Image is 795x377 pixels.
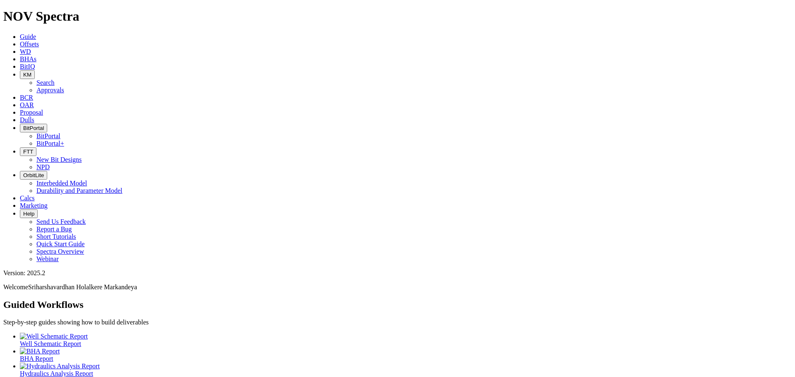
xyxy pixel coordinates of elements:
a: Durability and Parameter Model [36,187,123,194]
a: New Bit Designs [36,156,82,163]
a: Marketing [20,202,48,209]
img: Hydraulics Analysis Report [20,363,100,370]
a: Hydraulics Analysis Report Hydraulics Analysis Report [20,363,792,377]
p: Step-by-step guides showing how to build deliverables [3,319,792,326]
div: Version: 2025.2 [3,269,792,277]
a: Dulls [20,116,34,123]
span: FTT [23,149,33,155]
span: BitPortal [23,125,44,131]
a: Webinar [36,255,59,262]
a: BCR [20,94,33,101]
a: OAR [20,101,34,108]
a: BitPortal+ [36,140,64,147]
a: NPD [36,163,50,170]
a: Short Tutorials [36,233,76,240]
a: Approvals [36,86,64,94]
span: Help [23,211,34,217]
a: Guide [20,33,36,40]
span: KM [23,72,31,78]
a: BitPortal [36,132,60,139]
a: Send Us Feedback [36,218,86,225]
a: Calcs [20,195,35,202]
a: BitIQ [20,63,35,70]
h1: NOV Spectra [3,9,792,24]
a: BHA Report BHA Report [20,348,792,362]
a: Well Schematic Report Well Schematic Report [20,333,792,347]
span: Well Schematic Report [20,340,81,347]
span: Sriharshavardhan Holalkere Markandeya [28,283,137,291]
a: Quick Start Guide [36,240,84,247]
p: Welcome [3,283,792,291]
a: BHAs [20,55,36,62]
button: Help [20,209,38,218]
span: Hydraulics Analysis Report [20,370,93,377]
a: Proposal [20,109,43,116]
button: OrbitLite [20,171,47,180]
span: OrbitLite [23,172,44,178]
span: BHA Report [20,355,53,362]
a: WD [20,48,31,55]
button: FTT [20,147,36,156]
img: BHA Report [20,348,60,355]
img: Well Schematic Report [20,333,88,340]
a: Spectra Overview [36,248,84,255]
a: Search [36,79,55,86]
a: Report a Bug [36,226,72,233]
h2: Guided Workflows [3,299,792,310]
a: Offsets [20,41,39,48]
button: KM [20,70,35,79]
button: BitPortal [20,124,47,132]
a: Interbedded Model [36,180,87,187]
